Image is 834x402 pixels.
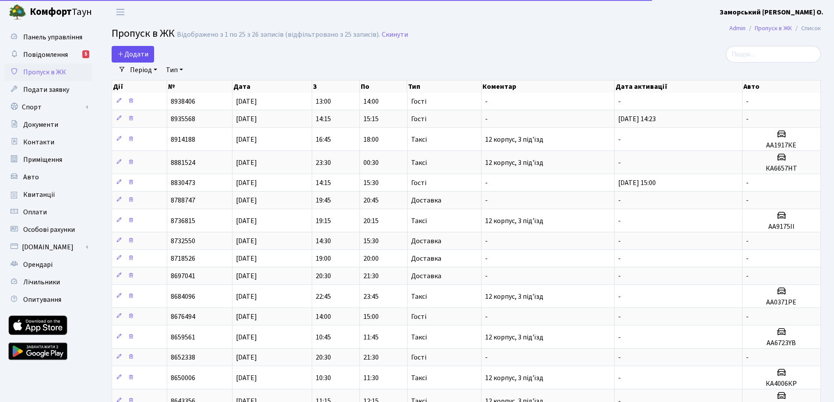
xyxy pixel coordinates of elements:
span: 15:00 [363,312,379,322]
h5: КА6657НТ [746,164,817,173]
span: 10:45 [316,332,331,342]
h5: AA0371РЕ [746,298,817,307]
span: - [618,97,621,106]
span: 8938406 [171,97,195,106]
span: [DATE] [236,236,257,246]
span: 12 корпус, 3 під'їзд [485,332,543,342]
span: 14:30 [316,236,331,246]
span: 8881524 [171,158,195,168]
span: Документи [23,120,58,129]
span: - [618,254,621,263]
span: 8788747 [171,196,195,205]
span: 19:45 [316,196,331,205]
span: 13:00 [316,97,331,106]
span: [DATE] [236,97,257,106]
span: [DATE] [236,373,257,383]
span: Гості [411,313,426,320]
span: Пропуск в ЖК [112,26,175,41]
span: 15:30 [363,178,379,188]
nav: breadcrumb [716,19,834,38]
span: Доставка [411,255,441,262]
span: 8830473 [171,178,195,188]
span: 11:30 [363,373,379,383]
th: Дата [232,80,312,93]
span: 20:30 [316,353,331,362]
span: [DATE] [236,353,257,362]
span: 00:30 [363,158,379,168]
div: 5 [82,50,89,58]
span: Гості [411,354,426,361]
span: 12 корпус, 3 під'їзд [485,135,543,144]
a: Додати [112,46,154,63]
h5: AA6723YB [746,339,817,347]
span: 21:30 [363,353,379,362]
a: Документи [4,116,92,133]
span: 12 корпус, 3 під'їзд [485,373,543,383]
span: 19:15 [316,216,331,226]
span: 21:30 [363,271,379,281]
span: Опитування [23,295,61,304]
span: Подати заявку [23,85,69,94]
span: - [618,292,621,301]
span: 23:30 [316,158,331,168]
span: 20:45 [363,196,379,205]
span: 15:15 [363,114,379,124]
span: Авто [23,172,39,182]
th: № [167,80,232,93]
a: Авто [4,168,92,186]
span: 8914188 [171,135,195,144]
button: Переключити навігацію [109,5,131,19]
img: logo.png [9,3,26,21]
th: Авто [743,80,821,93]
span: 8676494 [171,312,195,322]
span: - [746,254,749,263]
a: Особові рахунки [4,221,92,238]
span: Таксі [411,374,427,381]
span: [DATE] 15:00 [618,178,656,188]
span: - [618,271,621,281]
span: 8659561 [171,332,195,342]
a: Тип [162,63,187,77]
span: 16:45 [316,135,331,144]
span: - [618,312,621,322]
a: Подати заявку [4,81,92,98]
a: [DOMAIN_NAME] [4,238,92,256]
th: Дії [112,80,167,93]
span: Гості [411,179,426,186]
a: Оплати [4,203,92,221]
span: Контакти [23,137,54,147]
span: [DATE] [236,158,257,168]
span: - [485,97,488,106]
span: - [618,135,621,144]
span: - [618,216,621,226]
h5: АА9175ІІ [746,223,817,231]
a: Повідомлення5 [4,46,92,63]
th: Дата активації [615,80,742,93]
span: - [746,196,749,205]
a: Опитування [4,291,92,308]
span: 14:15 [316,178,331,188]
b: Заморський [PERSON_NAME] О. [720,7,823,17]
th: Коментар [482,80,615,93]
span: 20:00 [363,254,379,263]
span: [DATE] [236,196,257,205]
span: Приміщення [23,155,62,164]
span: Квитанції [23,190,55,199]
div: Відображено з 1 по 25 з 26 записів (відфільтровано з 25 записів). [177,31,380,39]
th: З [312,80,360,93]
b: Комфорт [30,5,72,19]
span: - [618,158,621,168]
span: Доставка [411,238,441,245]
h5: АА1917КЕ [746,141,817,150]
span: 12 корпус, 3 під'їзд [485,158,543,168]
span: Гості [411,98,426,105]
a: Панель управління [4,28,92,46]
span: - [485,271,488,281]
a: Заморський [PERSON_NAME] О. [720,7,823,17]
span: - [618,196,621,205]
span: - [485,114,488,124]
span: - [485,236,488,246]
span: [DATE] [236,216,257,226]
span: Особові рахунки [23,225,75,234]
span: 14:00 [363,97,379,106]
